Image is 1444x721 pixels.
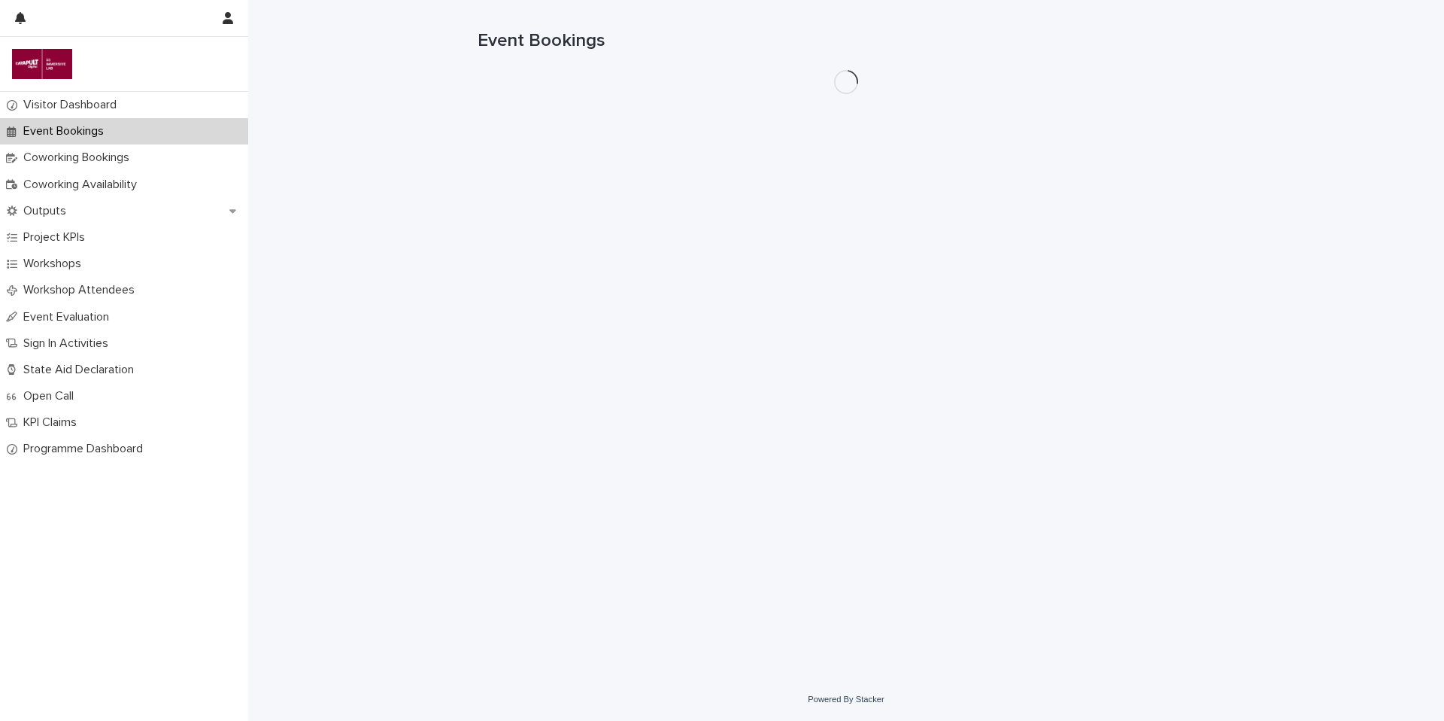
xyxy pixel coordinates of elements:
p: Workshop Attendees [17,283,147,297]
img: i9DvXJckRTuEzCqe7wSy [12,49,72,79]
a: Powered By Stacker [808,695,884,704]
p: Event Evaluation [17,310,121,324]
p: Open Call [17,389,86,403]
p: KPI Claims [17,415,89,430]
p: Programme Dashboard [17,442,155,456]
p: Sign In Activities [17,336,120,351]
p: Project KPIs [17,230,97,245]
p: Event Bookings [17,124,116,138]
p: Visitor Dashboard [17,98,129,112]
p: Outputs [17,204,78,218]
p: State Aid Declaration [17,363,146,377]
p: Workshops [17,257,93,271]
h1: Event Bookings [478,30,1215,52]
p: Coworking Availability [17,178,149,192]
p: Coworking Bookings [17,151,141,165]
